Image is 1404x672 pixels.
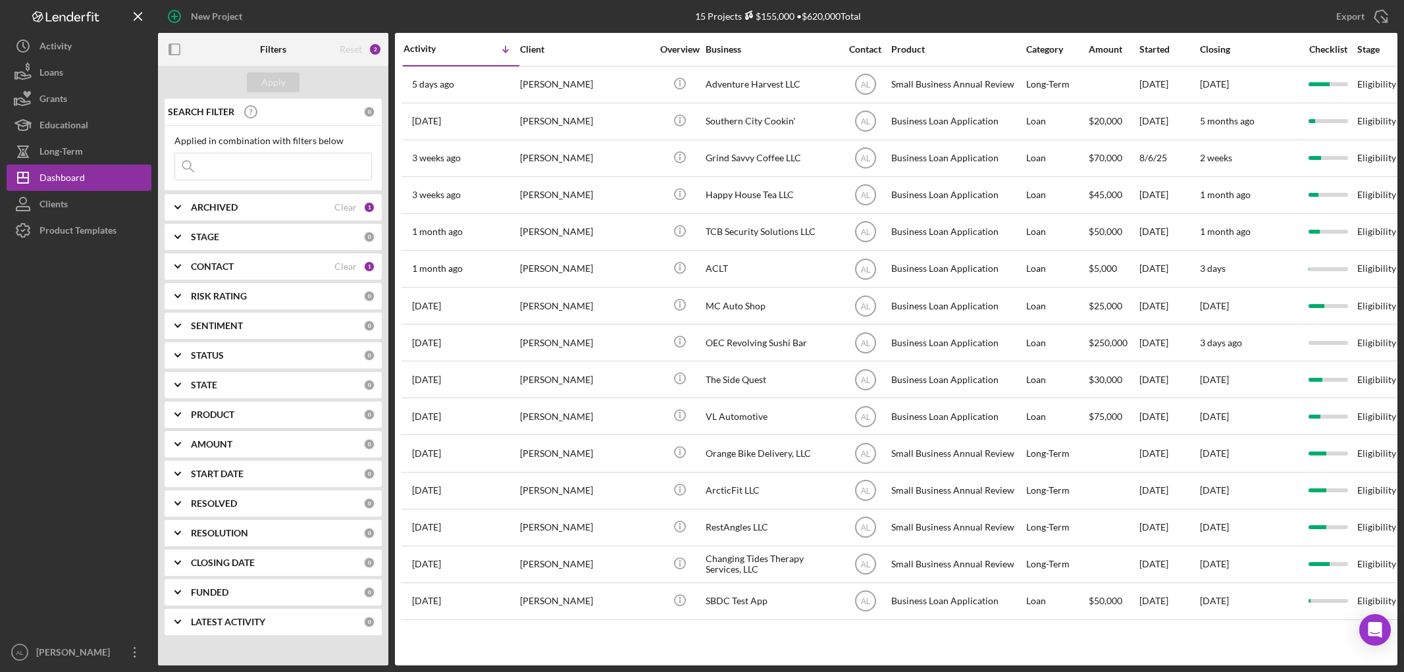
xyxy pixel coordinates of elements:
[1026,399,1087,434] div: Loan
[7,639,151,665] button: AL[PERSON_NAME]
[363,106,375,118] div: 0
[891,251,1023,286] div: Business Loan Application
[363,616,375,628] div: 0
[1026,215,1087,249] div: Loan
[520,547,652,582] div: [PERSON_NAME]
[1026,325,1087,360] div: Loan
[7,59,151,86] a: Loans
[1200,411,1229,422] time: [DATE]
[1026,44,1087,55] div: Category
[860,560,870,569] text: AL
[520,362,652,397] div: [PERSON_NAME]
[706,44,837,55] div: Business
[1323,3,1397,30] button: Export
[706,104,837,139] div: Southern City Cookin'
[363,379,375,391] div: 0
[363,527,375,539] div: 0
[1026,67,1087,102] div: Long-Term
[860,80,870,90] text: AL
[1200,78,1229,90] time: [DATE]
[1026,584,1087,619] div: Loan
[1359,614,1391,646] div: Open Intercom Messenger
[1200,152,1232,163] time: 2 weeks
[860,486,870,496] text: AL
[1089,189,1122,200] span: $45,000
[706,215,837,249] div: TCB Security Solutions LLC
[706,584,837,619] div: SBDC Test App
[520,104,652,139] div: [PERSON_NAME]
[891,215,1023,249] div: Business Loan Application
[39,33,72,63] div: Activity
[860,375,870,384] text: AL
[1336,3,1365,30] div: Export
[7,33,151,59] a: Activity
[412,301,441,311] time: 2025-07-18 00:58
[363,231,375,243] div: 0
[1026,547,1087,582] div: Long-Term
[891,547,1023,582] div: Small Business Annual Review
[1139,251,1199,286] div: [DATE]
[860,412,870,421] text: AL
[7,217,151,244] a: Product Templates
[1200,558,1229,569] time: [DATE]
[1200,521,1229,532] time: [DATE]
[363,557,375,569] div: 0
[1089,115,1122,126] span: $20,000
[1139,473,1199,508] div: [DATE]
[412,522,441,532] time: 2025-05-29 00:23
[7,165,151,191] a: Dashboard
[1200,226,1251,237] time: 1 month ago
[363,498,375,509] div: 0
[412,153,461,163] time: 2025-08-14 14:33
[706,288,837,323] div: MC Auto Shop
[706,325,837,360] div: OEC Revolving Sushi Bar
[1139,178,1199,213] div: [DATE]
[412,411,441,422] time: 2025-06-26 04:21
[363,349,375,361] div: 0
[706,399,837,434] div: VL Automotive
[1200,374,1229,385] time: [DATE]
[191,498,237,509] b: RESOLVED
[412,116,441,126] time: 2025-08-19 23:00
[891,584,1023,619] div: Business Loan Application
[1089,337,1128,348] span: $250,000
[860,338,870,348] text: AL
[363,261,375,272] div: 1
[191,469,244,479] b: START DATE
[191,587,228,598] b: FUNDED
[891,178,1023,213] div: Business Loan Application
[860,265,870,274] text: AL
[1200,337,1242,348] time: 3 days ago
[1026,473,1087,508] div: Long-Term
[706,141,837,176] div: Grind Savvy Coffee LLC
[1139,547,1199,582] div: [DATE]
[1089,300,1122,311] span: $25,000
[1139,215,1199,249] div: [DATE]
[695,11,861,22] div: 15 Projects • $620,000 Total
[520,67,652,102] div: [PERSON_NAME]
[363,586,375,598] div: 0
[706,547,837,582] div: Changing Tides Therapy Services, LLC
[412,448,441,459] time: 2025-06-09 19:47
[363,438,375,450] div: 0
[520,436,652,471] div: [PERSON_NAME]
[860,597,870,606] text: AL
[520,215,652,249] div: [PERSON_NAME]
[520,473,652,508] div: [PERSON_NAME]
[706,510,837,545] div: RestAngles LLC
[1200,263,1226,274] time: 3 days
[7,191,151,217] a: Clients
[891,399,1023,434] div: Business Loan Application
[520,510,652,545] div: [PERSON_NAME]
[891,362,1023,397] div: Business Loan Application
[1139,104,1199,139] div: [DATE]
[1026,104,1087,139] div: Loan
[412,375,441,385] time: 2025-07-02 17:21
[860,191,870,200] text: AL
[191,3,242,30] div: New Project
[191,528,248,538] b: RESOLUTION
[39,191,68,220] div: Clients
[1139,325,1199,360] div: [DATE]
[334,202,357,213] div: Clear
[706,362,837,397] div: The Side Quest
